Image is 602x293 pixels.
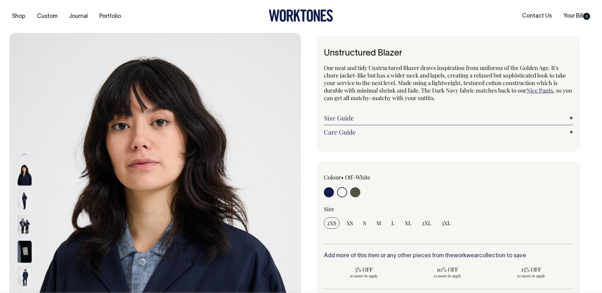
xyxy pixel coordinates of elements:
img: dark-navy [18,241,32,263]
span: , so you can get all matchy-matchy with your outfits. [324,87,572,102]
input: S [360,217,369,229]
a: Size Guide [324,114,573,122]
a: workwear [454,253,479,258]
input: M [373,217,384,229]
h6: Add more of this item or any other pieces from the collection to save [324,253,573,259]
img: dark-navy [18,189,32,211]
span: XS [346,219,353,227]
input: XL [402,217,415,229]
span: 2XS [327,219,336,227]
a: Custom [34,11,60,22]
input: 5% OFF 10 more to apply [324,264,404,280]
input: 2XL [419,217,435,229]
span: 2XL [422,219,431,227]
span: 10 more to apply [327,273,401,278]
span: Our neat and tidy Unstructured Blazer draws inspiration from uniforms of the Golden Age. It's cho... [324,64,566,94]
button: Previous [20,148,29,162]
span: 50 more to apply [494,273,568,278]
span: 3XL [441,219,451,227]
label: Off-White [345,173,370,181]
input: 10% OFF 25 more to apply [408,264,488,280]
span: 5% OFF [327,266,401,273]
img: dark-navy [18,266,32,288]
a: Journal [66,11,90,22]
span: L [391,219,395,227]
a: Your Bill0 [561,11,593,21]
span: S [363,219,366,227]
h1: Unstructured Blazer [324,49,573,58]
img: dark-navy [18,215,32,237]
input: 3XL [438,217,454,229]
input: 15% OFF 50 more to apply [491,264,571,280]
span: 0 [583,13,590,20]
span: M [376,219,381,227]
input: XS [343,217,356,229]
a: Portfolio [97,11,124,22]
input: L [388,217,398,229]
span: 15% OFF [494,266,568,273]
a: Contact Us [520,11,554,21]
span: 25 more to apply [411,273,484,278]
img: dark-navy [18,163,32,185]
span: 10% OFF [411,266,484,273]
span: XL [405,219,412,227]
input: 2XS [324,217,340,229]
div: Size [324,205,573,213]
div: Colour [324,173,424,181]
a: Nice Pants [526,87,553,94]
span: • [341,173,344,181]
a: Shop [9,11,28,22]
a: Care Guide [324,128,573,136]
